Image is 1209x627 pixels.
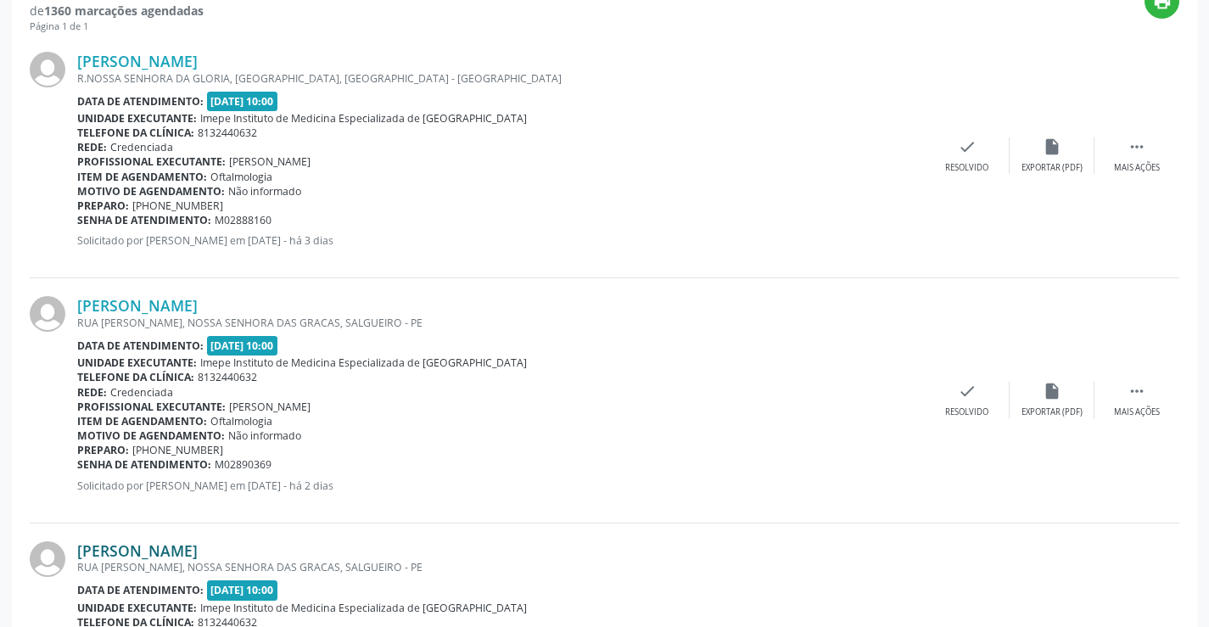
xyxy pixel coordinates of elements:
[945,162,988,174] div: Resolvido
[77,443,129,457] b: Preparo:
[77,479,925,493] p: Solicitado por [PERSON_NAME] em [DATE] - há 2 dias
[229,400,311,414] span: [PERSON_NAME]
[228,184,301,199] span: Não informado
[1114,406,1160,418] div: Mais ações
[77,94,204,109] b: Data de atendimento:
[958,382,977,400] i: check
[1021,162,1083,174] div: Exportar (PDF)
[77,126,194,140] b: Telefone da clínica:
[207,336,278,355] span: [DATE] 10:00
[77,428,225,443] b: Motivo de agendamento:
[77,316,925,330] div: RUA [PERSON_NAME], NOSSA SENHORA DAS GRACAS, SALGUEIRO - PE
[200,601,527,615] span: Imepe Instituto de Medicina Especializada de [GEOGRAPHIC_DATA]
[1043,137,1061,156] i: insert_drive_file
[198,370,257,384] span: 8132440632
[44,3,204,19] strong: 1360 marcações agendadas
[229,154,311,169] span: [PERSON_NAME]
[77,541,198,560] a: [PERSON_NAME]
[1128,382,1146,400] i: 
[210,414,272,428] span: Oftalmologia
[30,20,204,34] div: Página 1 de 1
[77,370,194,384] b: Telefone da clínica:
[215,457,271,472] span: M02890369
[77,560,925,574] div: RUA [PERSON_NAME], NOSSA SENHORA DAS GRACAS, SALGUEIRO - PE
[30,541,65,577] img: img
[77,583,204,597] b: Data de atendimento:
[215,213,271,227] span: M02888160
[30,52,65,87] img: img
[77,111,197,126] b: Unidade executante:
[77,52,198,70] a: [PERSON_NAME]
[30,2,204,20] div: de
[207,580,278,600] span: [DATE] 10:00
[77,213,211,227] b: Senha de atendimento:
[210,170,272,184] span: Oftalmologia
[77,296,198,315] a: [PERSON_NAME]
[77,154,226,169] b: Profissional executante:
[1043,382,1061,400] i: insert_drive_file
[77,71,925,86] div: R.NOSSA SENHORA DA GLORIA, [GEOGRAPHIC_DATA], [GEOGRAPHIC_DATA] - [GEOGRAPHIC_DATA]
[77,184,225,199] b: Motivo de agendamento:
[77,339,204,353] b: Data de atendimento:
[200,355,527,370] span: Imepe Instituto de Medicina Especializada de [GEOGRAPHIC_DATA]
[207,92,278,111] span: [DATE] 10:00
[77,414,207,428] b: Item de agendamento:
[1128,137,1146,156] i: 
[1021,406,1083,418] div: Exportar (PDF)
[198,126,257,140] span: 8132440632
[77,170,207,184] b: Item de agendamento:
[30,296,65,332] img: img
[1114,162,1160,174] div: Mais ações
[945,406,988,418] div: Resolvido
[77,400,226,414] b: Profissional executante:
[132,443,223,457] span: [PHONE_NUMBER]
[77,199,129,213] b: Preparo:
[77,140,107,154] b: Rede:
[228,428,301,443] span: Não informado
[77,385,107,400] b: Rede:
[110,140,173,154] span: Credenciada
[77,355,197,370] b: Unidade executante:
[132,199,223,213] span: [PHONE_NUMBER]
[77,457,211,472] b: Senha de atendimento:
[77,233,925,248] p: Solicitado por [PERSON_NAME] em [DATE] - há 3 dias
[958,137,977,156] i: check
[77,601,197,615] b: Unidade executante:
[200,111,527,126] span: Imepe Instituto de Medicina Especializada de [GEOGRAPHIC_DATA]
[110,385,173,400] span: Credenciada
